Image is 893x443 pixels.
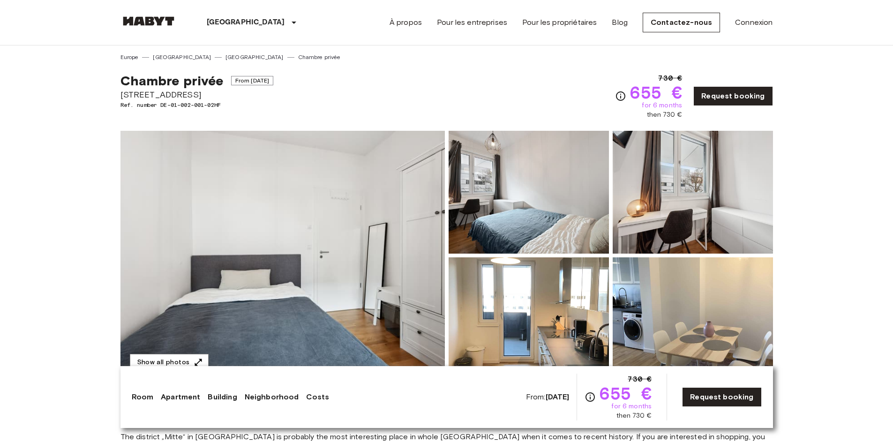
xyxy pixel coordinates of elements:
a: Costs [306,391,329,403]
b: [DATE] [546,392,570,401]
a: Chambre privée [298,53,341,61]
img: Picture of unit DE-01-002-001-02HF [449,131,609,254]
a: À propos [390,17,422,28]
a: [GEOGRAPHIC_DATA] [225,53,284,61]
a: Pour les propriétaires [522,17,597,28]
span: 655 € [630,84,682,101]
span: then 730 € [647,110,683,120]
img: Picture of unit DE-01-002-001-02HF [613,257,773,380]
a: Europe [120,53,139,61]
a: Connexion [735,17,773,28]
span: 730 € [658,73,682,84]
a: Apartment [161,391,200,403]
img: Picture of unit DE-01-002-001-02HF [613,131,773,254]
a: Neighborhood [245,391,299,403]
a: [GEOGRAPHIC_DATA] [153,53,211,61]
span: for 6 months [611,402,652,411]
svg: Check cost overview for full price breakdown. Please note that discounts apply to new joiners onl... [615,90,626,102]
img: Picture of unit DE-01-002-001-02HF [449,257,609,380]
span: Ref. number DE-01-002-001-02HF [120,101,274,109]
span: Chambre privée [120,73,224,89]
button: Show all photos [130,354,209,371]
img: Marketing picture of unit DE-01-002-001-02HF [120,131,445,380]
span: From: [526,392,570,402]
svg: Check cost overview for full price breakdown. Please note that discounts apply to new joiners onl... [585,391,596,403]
a: Request booking [693,86,773,106]
span: then 730 € [616,411,652,420]
span: 730 € [628,374,652,385]
a: Blog [612,17,628,28]
a: Request booking [682,387,761,407]
a: Contactez-nous [643,13,720,32]
a: Pour les entreprises [437,17,507,28]
img: Habyt [120,16,177,26]
a: Room [132,391,154,403]
span: [STREET_ADDRESS] [120,89,274,101]
span: for 6 months [642,101,682,110]
a: Building [208,391,237,403]
span: From [DATE] [231,76,274,85]
p: [GEOGRAPHIC_DATA] [207,17,285,28]
span: 655 € [600,385,652,402]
